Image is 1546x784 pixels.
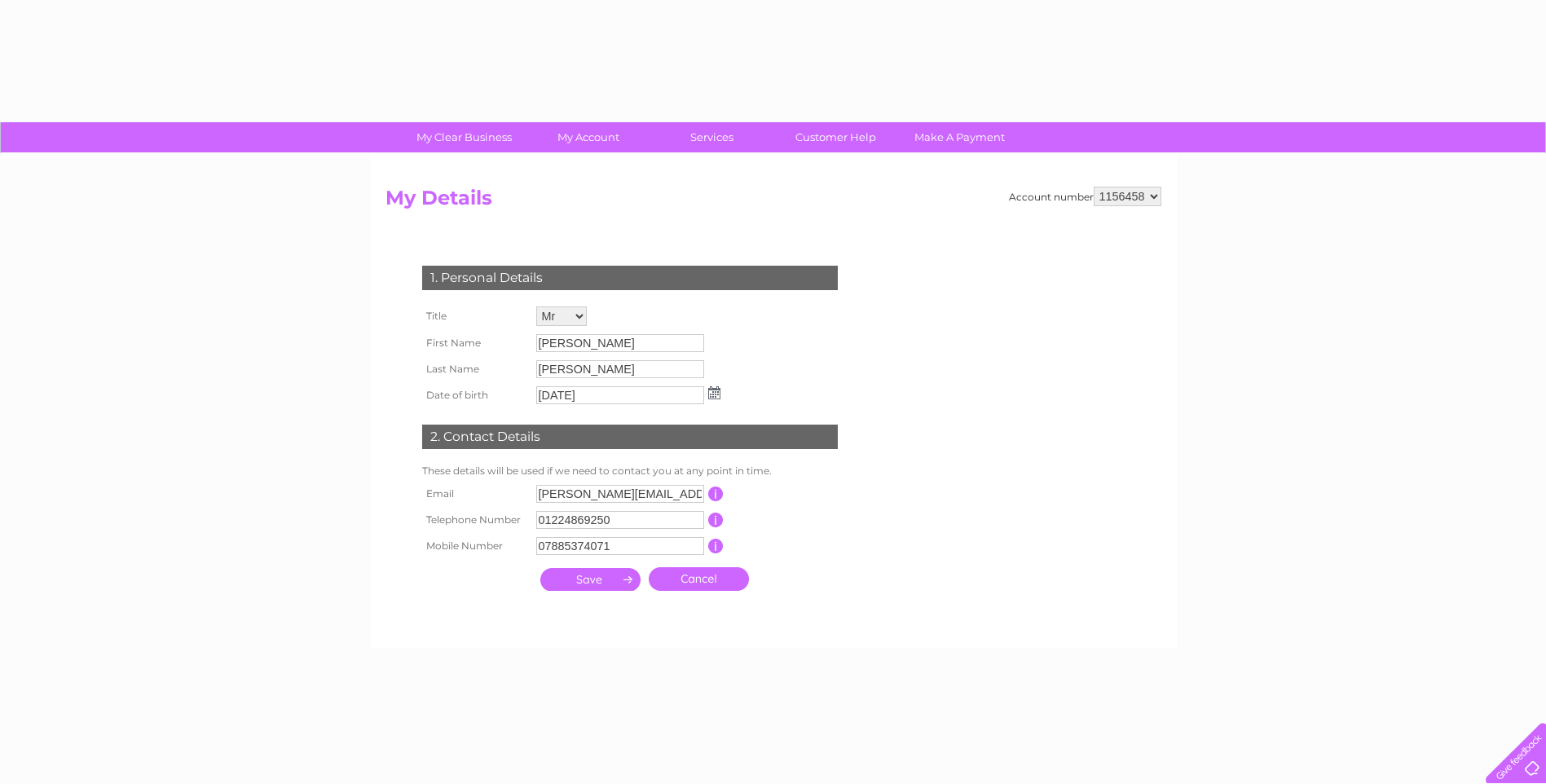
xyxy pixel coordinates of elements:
[422,425,838,449] div: 2. Contact Details
[521,122,655,152] a: My Account
[397,122,531,152] a: My Clear Business
[418,382,532,408] th: Date of birth
[645,122,779,152] a: Services
[892,122,1027,152] a: Make A Payment
[708,386,720,399] img: ...
[769,122,903,152] a: Customer Help
[708,513,724,527] input: Information
[418,356,532,382] th: Last Name
[418,507,532,533] th: Telephone Number
[540,568,641,591] input: Submit
[418,533,532,559] th: Mobile Number
[385,187,1161,218] h2: My Details
[418,302,532,330] th: Title
[1009,187,1161,206] div: Account number
[418,330,532,356] th: First Name
[418,461,842,481] td: These details will be used if we need to contact you at any point in time.
[422,266,838,290] div: 1. Personal Details
[418,481,532,507] th: Email
[649,567,749,591] a: Cancel
[708,487,724,501] input: Information
[708,539,724,553] input: Information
